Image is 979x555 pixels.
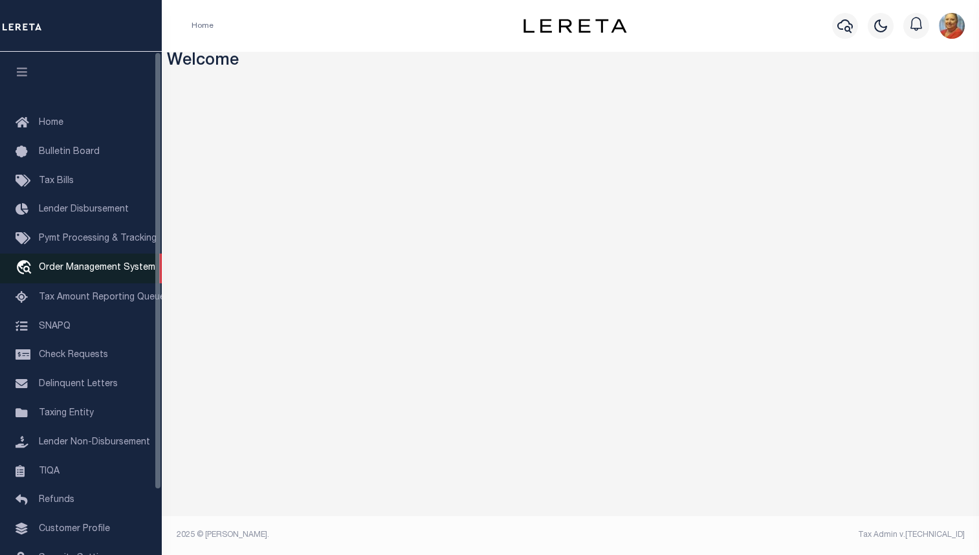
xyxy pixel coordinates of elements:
[39,409,94,418] span: Taxing Entity
[39,438,150,447] span: Lender Non-Disbursement
[39,525,110,534] span: Customer Profile
[580,529,965,541] div: Tax Admin v.[TECHNICAL_ID]
[39,466,60,475] span: TIQA
[167,52,974,72] h3: Welcome
[192,20,214,32] li: Home
[39,177,74,186] span: Tax Bills
[39,234,157,243] span: Pymt Processing & Tracking
[39,293,165,302] span: Tax Amount Reporting Queue
[523,19,627,33] img: logo-dark.svg
[167,529,571,541] div: 2025 © [PERSON_NAME].
[39,495,74,505] span: Refunds
[39,321,71,331] span: SNAPQ
[39,205,129,214] span: Lender Disbursement
[39,380,118,389] span: Delinquent Letters
[39,118,63,127] span: Home
[39,263,155,272] span: Order Management System
[39,147,100,157] span: Bulletin Board
[16,260,36,277] i: travel_explore
[39,351,108,360] span: Check Requests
